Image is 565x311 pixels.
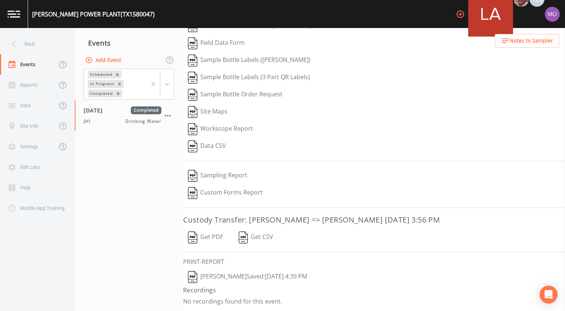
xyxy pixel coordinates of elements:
span: Notes to Sampler [510,36,553,46]
button: Notes to Sampler [495,34,559,48]
div: In Progress [88,80,115,88]
img: svg%3e [188,37,197,49]
img: logo [7,10,20,18]
button: Get PDF [183,229,228,246]
button: Sample Bottle Labels (3 Part QR Labels) [183,69,315,86]
span: Drinking Water [125,118,161,125]
button: Add Event [84,53,124,67]
div: Remove In Progress [115,80,124,88]
img: svg%3e [188,123,197,135]
h3: Custody Transfer: [PERSON_NAME] => [PERSON_NAME] [DATE] 3:56 PM [183,214,565,226]
div: Open Intercom Messenger [540,286,558,304]
div: Events [75,34,183,52]
button: Sample Bottle Labels ([PERSON_NAME]) [183,52,315,69]
button: Field Data Form [183,35,250,52]
button: Sample Bottle Order Request [183,86,287,103]
img: svg%3e [239,231,248,243]
div: Scheduled [88,71,113,78]
button: Data CSV [183,138,231,155]
img: svg%3e [188,72,197,84]
button: Get CSV [234,229,278,246]
h6: PRINT-REPORT [183,258,565,265]
a: [DATE]CompletedJHIDrinking Water [75,100,183,131]
img: svg%3e [188,55,197,66]
span: [DATE] [84,106,108,114]
button: Custom Forms Report [183,184,268,202]
img: 4e251478aba98ce068fb7eae8f78b90c [545,7,560,22]
span: JHI [84,118,95,125]
div: [PERSON_NAME] POWER PLANT (TX1580047) [32,10,155,19]
img: svg%3e [188,106,197,118]
img: svg%3e [188,89,197,101]
img: svg%3e [188,187,197,199]
button: Workscope Report [183,121,258,138]
button: Sampling Report [183,167,252,184]
button: [PERSON_NAME]Saved:[DATE] 4:39 PM [183,268,312,286]
p: No recordings found for this event. [183,298,565,305]
h4: Recordings [183,286,565,295]
img: svg%3e [188,231,197,243]
button: Site Maps [183,103,232,121]
div: Remove Scheduled [113,71,121,78]
span: Completed [131,106,161,114]
img: svg%3e [188,170,197,182]
img: svg%3e [188,271,197,283]
div: Remove Completed [114,90,122,97]
img: svg%3e [188,140,197,152]
div: Completed [88,90,114,97]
